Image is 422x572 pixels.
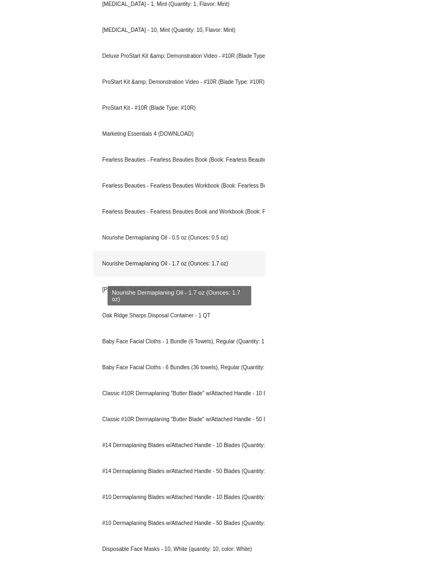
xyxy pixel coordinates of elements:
[93,43,265,69] div: Deluxe ProStart Kit &amp; Demonstration Video - #10R (Blade Type: #10R)
[93,458,265,484] div: #14 Dermaplaning Blades w/Attached Handle - 50 Blades (Quantity: 50 Blades)
[93,147,265,173] div: Fearless Beauties - Fearless Beauties Book (Book: Fearless Beauties Book)
[93,484,265,510] div: #10 Dermaplaning Blades w/Attached Handle - 10 Blades (Quantity: 10 Blades)
[93,510,265,536] div: #10 Dermaplaning Blades w/Attached Handle - 50 Blades (Quantity: 50 Blades)
[93,225,265,251] div: Nourishe Dermaplaning Oil - 0.5 oz (Ounces: 0.5 oz)
[93,536,265,562] div: Disposable Face Masks - 10, White (quantity: 10, color: White)
[93,251,265,277] div: Nourishe Dermaplaning Oil - 1.7 oz (Ounces: 1.7 oz)
[93,381,265,407] div: Classic #10R Dermaplaning "Butter Blade" w/Attached Handle - 10 Blades (Quantity: 10 Blades)
[93,69,265,95] div: ProStart Kit &amp; Demonstration Video - #10R (Blade Type: #10R)
[93,121,265,147] div: Marketing Essentials 4 (DOWNLOAD)
[93,199,265,225] div: Fearless Beauties - Fearless Beauties Book and Workbook (Book: Fearless Beauties Book and Workbook)
[93,17,265,43] div: [MEDICAL_DATA] - 10, Mint (Quantity: 10, Flavor: Mint)
[93,433,265,458] div: #14 Dermaplaning Blades w/Attached Handle - 10 Blades (Quantity: 10 Blades)
[93,95,265,121] div: ProStart Kit - #10R (Blade Type: #10R)
[93,277,265,303] div: [PERSON_NAME] [PERSON_NAME] Blade Removal Box
[93,303,265,329] div: Oak Ridge Sharps Disposal Container - 1 QT
[93,407,265,433] div: Classic #10R Dermaplaning "Butter Blade" w/Attached Handle - 50 Blades (Quantity: 50 Blades)
[93,173,265,199] div: Fearless Beauties - Fearless Beauties Workbook (Book: Fearless Beauties Workbook)
[93,329,265,355] div: Baby Face Facial Cloths - 1 Bundle (6 Towels), Regular (Quantity: 1 Bundle (6 Towels), size: Regu...
[93,355,265,381] div: Baby Face Facial Cloths - 6 Bundles (36 towels), Regular (Quantity: 6 Bundles (36 towels), size: ...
